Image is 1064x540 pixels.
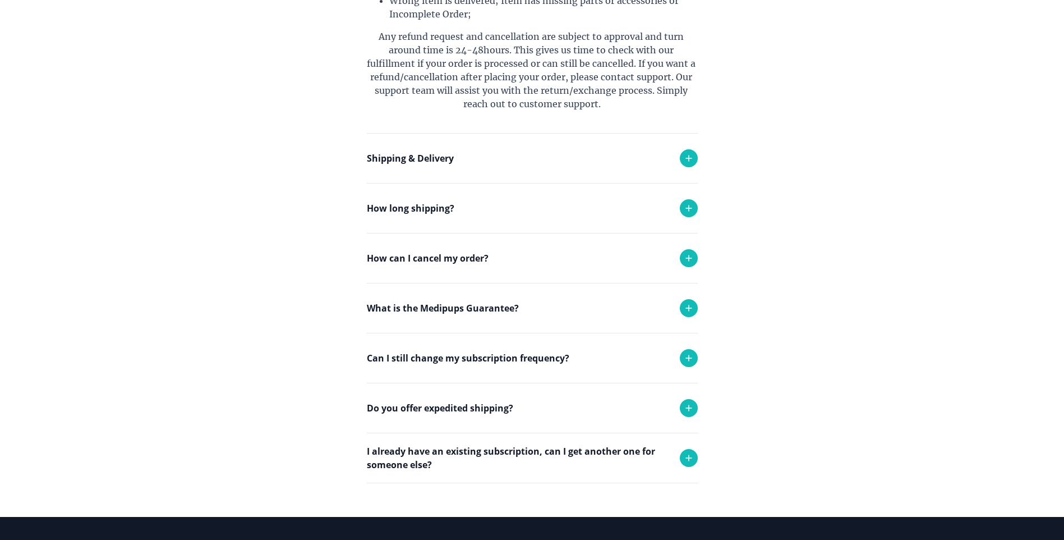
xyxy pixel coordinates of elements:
[367,383,698,441] div: Yes you can. Simply reach out to support and we will adjust your monthly deliveries!
[367,233,698,278] div: Each order takes 1-2 business days to be delivered.
[367,202,454,215] p: How long shipping?
[367,30,698,111] p: Any refund request and cancellation are subject to approval and turn around time is 24-48hours. T...
[367,401,513,415] p: Do you offer expedited shipping?
[367,333,698,405] div: If you received the wrong product or your product was damaged in transit, we will replace it with...
[367,283,698,382] div: Any refund request and cancellation are subject to approval and turn around time is 24-48 hours. ...
[367,301,519,315] p: What is the Medipups Guarantee?
[367,152,454,165] p: Shipping & Delivery
[367,251,489,265] p: How can I cancel my order?
[367,351,569,365] p: Can I still change my subscription frequency?
[367,433,698,491] div: Yes we do! Please reach out to support and we will try to accommodate any request.
[367,445,669,472] p: I already have an existing subscription, can I get another one for someone else?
